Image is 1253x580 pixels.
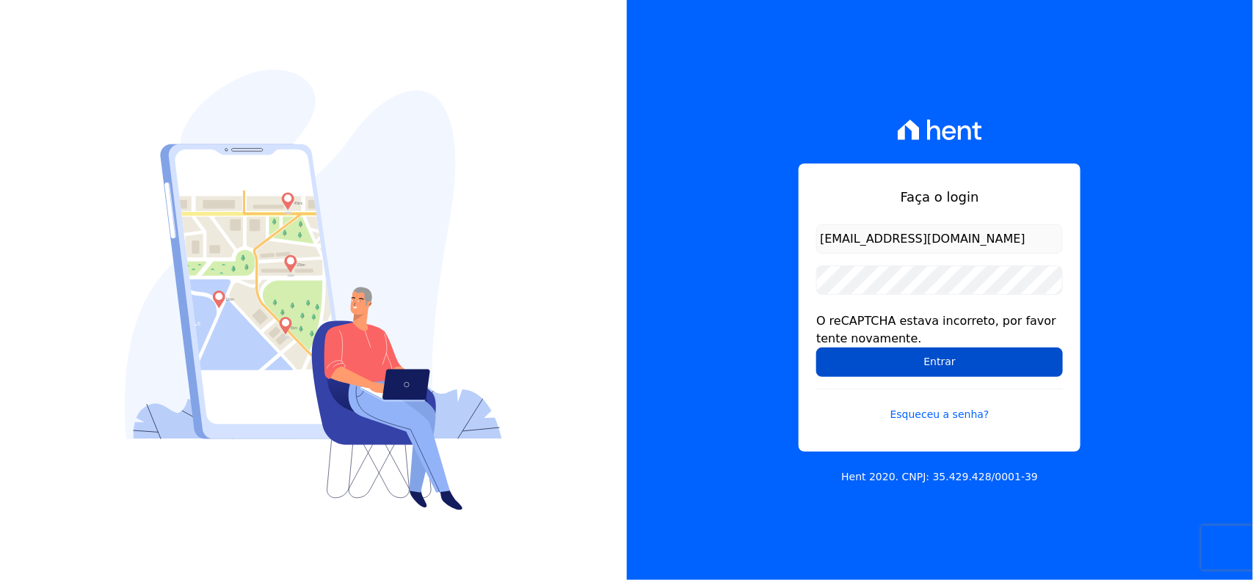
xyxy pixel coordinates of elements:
[125,70,502,510] img: Login
[841,469,1038,485] p: Hent 2020. CNPJ: 35.429.428/0001-39
[816,312,1063,348] div: O reCAPTCHA estava incorreto, por favor tente novamente.
[816,348,1063,377] input: Entrar
[816,224,1063,254] input: Email
[816,389,1063,422] a: Esqueceu a senha?
[816,187,1063,207] h1: Faça o login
